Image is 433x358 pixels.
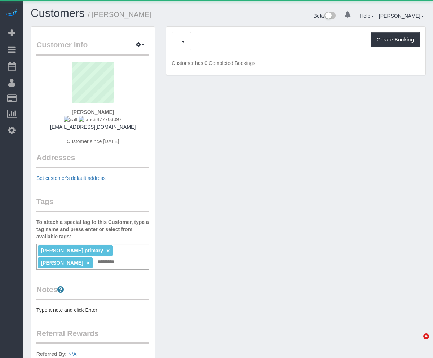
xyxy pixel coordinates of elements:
span: [PERSON_NAME] [41,260,83,266]
img: New interface [324,12,336,21]
img: sms [79,116,94,123]
legend: Customer Info [36,39,149,56]
button: Create Booking [371,32,420,47]
label: Referred By: [36,350,67,358]
img: call [64,116,77,123]
a: Customers [31,7,85,19]
pre: Type a note and click Enter [36,306,149,314]
legend: Notes [36,284,149,300]
span: 8477703097 [64,116,121,122]
strong: [PERSON_NAME] [72,109,114,115]
a: × [87,260,90,266]
a: × [106,248,110,254]
a: [PERSON_NAME] [379,13,424,19]
span: 4 [423,333,429,339]
a: [EMAIL_ADDRESS][DOMAIN_NAME] [50,124,136,130]
span: [PERSON_NAME] primary [41,248,103,253]
img: Automaid Logo [4,7,19,17]
a: Beta [314,13,336,19]
a: Set customer's default address [36,175,106,181]
iframe: Intercom live chat [408,333,426,351]
span: Customer since [DATE] [67,138,119,144]
legend: Referral Rewards [36,328,149,344]
legend: Tags [36,196,149,212]
label: To attach a special tag to this Customer, type a tag name and press enter or select from availabl... [36,218,149,240]
small: / [PERSON_NAME] [88,10,152,18]
p: Customer has 0 Completed Bookings [172,59,420,67]
a: Help [360,13,374,19]
a: N/A [68,351,76,357]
